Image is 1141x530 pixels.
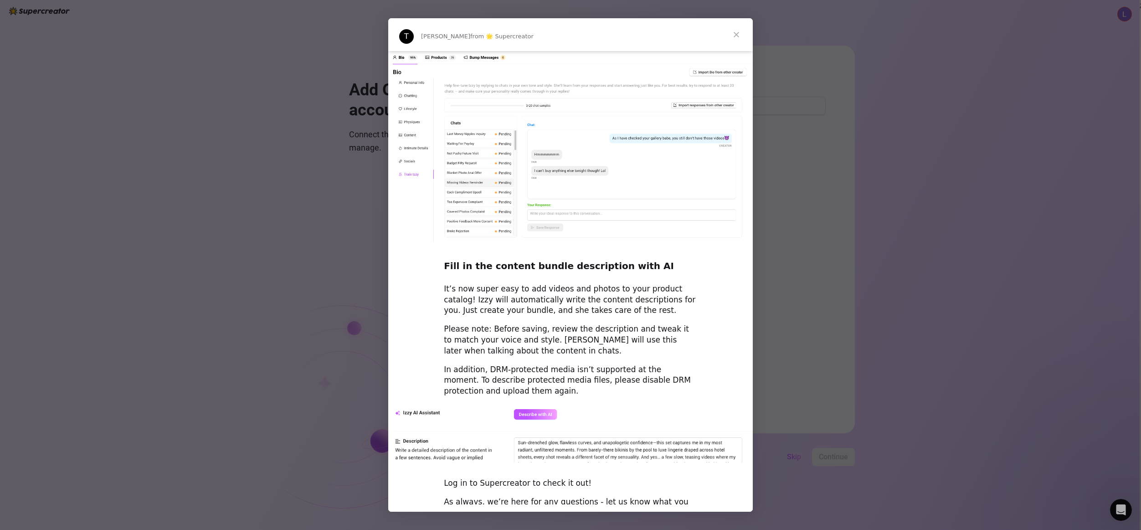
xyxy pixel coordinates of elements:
div: Log in to Supercreator to check it out! [444,478,697,489]
div: Please note: Before saving, review the description and tweak it to match your voice and style. [P... [444,324,697,356]
div: As always, we’re here for any questions - let us know what you think! ✨ [444,497,697,519]
span: Close [720,18,753,51]
div: It’s now super easy to add videos and photos to your product catalog! Izzy will automatically wri... [444,284,697,316]
div: Profile image for Tanya [399,29,414,44]
span: [PERSON_NAME] [421,33,470,40]
span: from 🌟 Supercreator [470,33,534,40]
h2: Fill in the content bundle description with AI [444,260,697,277]
div: In addition, DRM-protected media isn’t supported at the moment. To describe protected media files... [444,364,697,397]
